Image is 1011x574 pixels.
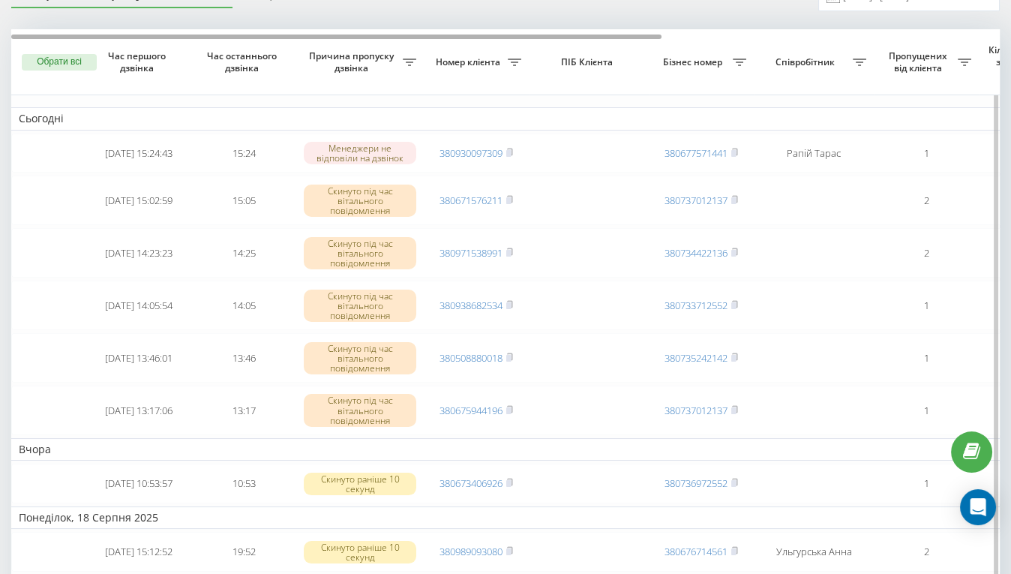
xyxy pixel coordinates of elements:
[203,50,284,74] span: Час останнього дзвінка
[664,246,727,260] a: 380734422136
[86,532,191,572] td: [DATE] 15:12:52
[761,56,853,68] span: Співробітник
[86,228,191,278] td: [DATE] 14:23:23
[86,333,191,383] td: [DATE] 13:46:01
[874,464,979,503] td: 1
[874,228,979,278] td: 2
[304,142,416,164] div: Менеджери не відповіли на дзвінок
[664,476,727,490] a: 380736972552
[86,134,191,173] td: [DATE] 15:24:43
[439,545,502,558] a: 380989093080
[439,299,502,312] a: 380938682534
[664,194,727,207] a: 380737012137
[191,333,296,383] td: 13:46
[304,50,403,74] span: Причина пропуску дзвінка
[439,404,502,417] a: 380675944196
[960,489,996,525] div: Open Intercom Messenger
[541,56,636,68] span: ПІБ Клієнта
[304,394,416,427] div: Скинуто під час вітального повідомлення
[86,281,191,330] td: [DATE] 14:05:54
[874,281,979,330] td: 1
[86,176,191,225] td: [DATE] 15:02:59
[874,532,979,572] td: 2
[431,56,508,68] span: Номер клієнта
[304,237,416,270] div: Скинуто під час вітального повідомлення
[304,185,416,218] div: Скинуто під час вітального повідомлення
[664,146,727,160] a: 380677571441
[874,134,979,173] td: 1
[191,464,296,503] td: 10:53
[191,386,296,435] td: 13:17
[874,333,979,383] td: 1
[191,134,296,173] td: 15:24
[754,532,874,572] td: Ульгурська Анна
[439,194,502,207] a: 380671576211
[439,146,502,160] a: 380930097309
[304,342,416,375] div: Скинуто під час вітального повідомлення
[304,473,416,495] div: Скинуто раніше 10 секунд
[754,134,874,173] td: Рапій Тарас
[191,532,296,572] td: 19:52
[98,50,179,74] span: Час першого дзвінка
[191,176,296,225] td: 15:05
[874,386,979,435] td: 1
[881,50,958,74] span: Пропущених від клієнта
[439,246,502,260] a: 380971538991
[86,386,191,435] td: [DATE] 13:17:06
[191,228,296,278] td: 14:25
[874,176,979,225] td: 2
[656,56,733,68] span: Бізнес номер
[664,299,727,312] a: 380733712552
[304,541,416,563] div: Скинуто раніше 10 секунд
[664,545,727,558] a: 380676714561
[86,464,191,503] td: [DATE] 10:53:57
[304,290,416,323] div: Скинуто під час вітального повідомлення
[439,351,502,365] a: 380508880018
[664,404,727,417] a: 380737012137
[664,351,727,365] a: 380735242142
[439,476,502,490] a: 380673406926
[191,281,296,330] td: 14:05
[22,54,97,71] button: Обрати всі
